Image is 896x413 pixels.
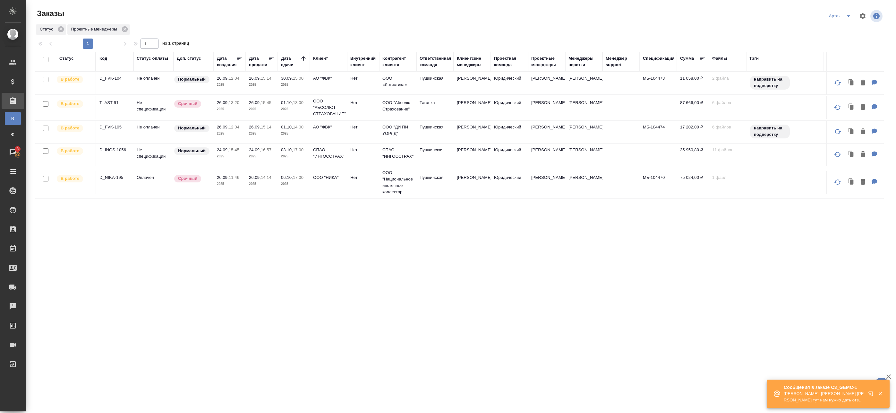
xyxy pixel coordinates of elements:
[61,175,79,182] p: В работе
[281,82,307,88] p: 2025
[568,147,599,153] p: [PERSON_NAME]
[528,171,565,194] td: [PERSON_NAME]
[249,147,261,152] p: 24.09,
[281,76,293,81] p: 30.09,
[454,96,491,119] td: [PERSON_NAME]
[313,75,344,82] p: АО "ФВК"
[177,55,201,62] div: Доп. статус
[874,391,887,397] button: Закрыть
[457,55,488,68] div: Клиентские менеджеры
[249,100,261,105] p: 26.09,
[749,55,759,62] div: Тэги
[568,124,599,130] p: [PERSON_NAME]
[350,124,376,130] p: Нет
[40,26,55,32] p: Статус
[249,175,261,180] p: 26.09,
[293,76,303,81] p: 15:00
[382,170,413,195] p: ООО "Национальное ипотечное коллектор...
[712,100,743,106] p: 6 файлов
[313,124,344,130] p: АО "ФВК"
[864,387,880,403] button: Открыть в новой вкладке
[261,100,271,105] p: 15:45
[217,147,229,152] p: 24.09,
[249,76,261,81] p: 26.09,
[56,100,92,108] div: Выставляет ПМ после принятия заказа от КМа
[174,100,210,108] div: Выставляется автоматически, если на указанный объем услуг необходимо больше времени в стандартном...
[784,391,864,403] p: [PERSON_NAME]: [PERSON_NAME] [PERSON_NAME] тут нам нужно дать ответ клиенту, они хотят, чтобы мы ...
[99,147,130,153] p: D_INGS-1056
[249,130,275,137] p: 2025
[416,96,454,119] td: Таганка
[606,55,636,68] div: Менеджер support
[568,55,599,68] div: Менеджеры верстки
[35,8,64,19] span: Заказы
[712,55,727,62] div: Файлы
[137,55,168,62] div: Статус оплаты
[249,125,261,129] p: 26.09,
[491,96,528,119] td: Юридический
[249,82,275,88] p: 2025
[217,106,243,112] p: 2025
[830,174,845,190] button: Обновить
[528,144,565,166] td: [PERSON_NAME]
[858,176,868,189] button: Удалить
[249,153,275,160] p: 2025
[830,124,845,139] button: Обновить
[416,144,454,166] td: Пушкинская
[568,100,599,106] p: [PERSON_NAME]
[313,98,344,117] p: ООО "АБСОЛЮТ СТРАХОВАНИЕ"
[754,76,786,89] p: направить на подверстку
[217,175,229,180] p: 26.09,
[858,101,868,114] button: Удалить
[59,55,74,62] div: Статус
[491,144,528,166] td: Юридический
[281,100,293,105] p: 01.10,
[293,147,303,152] p: 17:00
[61,125,79,131] p: В работе
[174,124,210,133] div: Статус по умолчанию для стандартных заказов
[712,124,743,130] p: 6 файлов
[229,125,239,129] p: 12:04
[845,176,858,189] button: Клонировать
[217,55,236,68] div: Дата создания
[845,148,858,161] button: Клонировать
[99,75,130,82] p: D_FVK-104
[217,82,243,88] p: 2025
[491,171,528,194] td: Юридический
[313,174,344,181] p: ООО "НИКА"
[178,148,206,154] p: Нормальный
[528,121,565,143] td: [PERSON_NAME]
[261,125,271,129] p: 15:14
[528,72,565,94] td: [PERSON_NAME]
[293,175,303,180] p: 17:00
[313,55,328,62] div: Клиент
[133,144,174,166] td: Нет спецификации
[56,124,92,133] div: Выставляет ПМ после принятия заказа от КМа
[217,76,229,81] p: 26.09,
[56,147,92,155] div: Выставляет ПМ после принятия заказа от КМа
[217,181,243,187] p: 2025
[858,125,868,138] button: Удалить
[99,100,130,106] p: T_AST-91
[830,147,845,162] button: Обновить
[350,147,376,153] p: Нет
[827,11,855,21] div: split button
[133,171,174,194] td: Оплачен
[36,24,66,35] div: Статус
[174,174,210,183] div: Выставляется автоматически, если на указанный объем услуг необходимо больше времени в стандартном...
[174,75,210,84] div: Статус по умолчанию для стандартных заказов
[281,55,300,68] div: Дата сдачи
[382,55,413,68] div: Контрагент клиента
[217,100,229,105] p: 26.09,
[640,72,677,94] td: МБ-104473
[454,121,491,143] td: [PERSON_NAME]
[281,153,307,160] p: 2025
[454,144,491,166] td: [PERSON_NAME]
[531,55,562,68] div: Проектные менеджеры
[382,147,413,160] p: СПАО "ИНГОССТРАХ"
[382,124,413,137] p: ООО "ДИ ПИ УОРЛД"
[249,106,275,112] p: 2025
[229,175,239,180] p: 11:46
[640,171,677,194] td: МБ-104470
[133,121,174,143] td: Не оплачен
